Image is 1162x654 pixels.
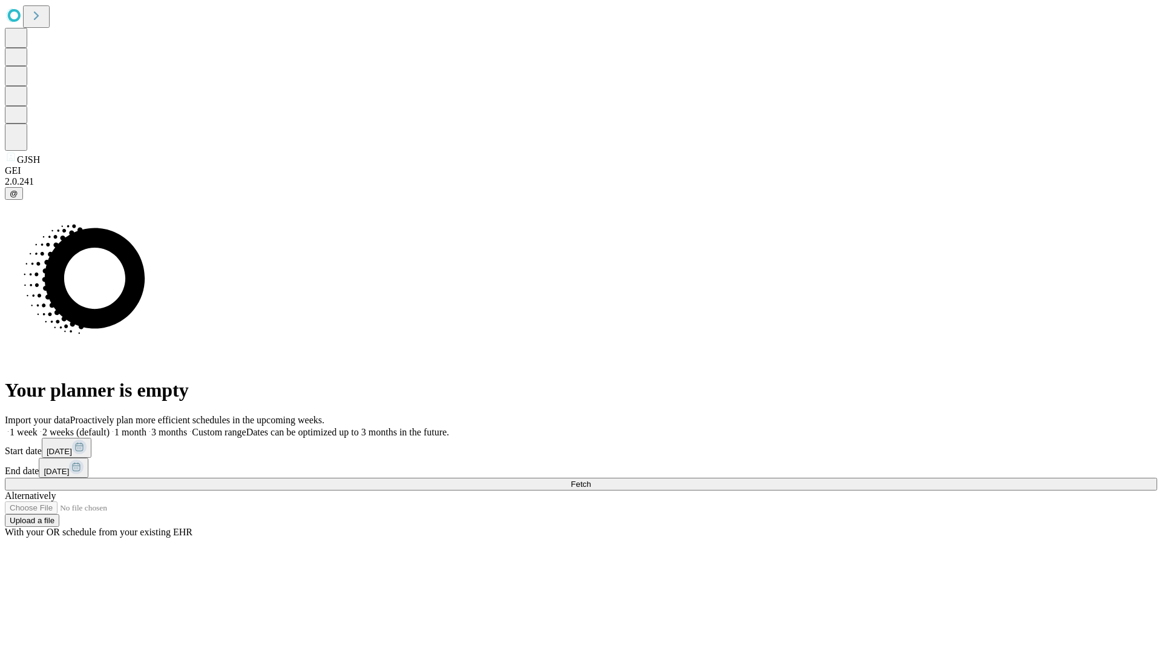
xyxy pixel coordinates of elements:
div: 2.0.241 [5,176,1157,187]
span: Fetch [571,480,591,489]
div: End date [5,458,1157,478]
span: With your OR schedule from your existing EHR [5,527,192,537]
span: 1 week [10,427,38,437]
button: [DATE] [39,458,88,478]
span: [DATE] [47,447,72,456]
span: 2 weeks (default) [42,427,110,437]
button: [DATE] [42,438,91,458]
button: Fetch [5,478,1157,490]
div: Start date [5,438,1157,458]
span: Proactively plan more efficient schedules in the upcoming weeks. [70,415,324,425]
span: [DATE] [44,467,69,476]
span: Alternatively [5,490,56,501]
span: Import your data [5,415,70,425]
span: GJSH [17,154,40,165]
button: @ [5,187,23,200]
h1: Your planner is empty [5,379,1157,401]
span: @ [10,189,18,198]
span: 1 month [114,427,146,437]
div: GEI [5,165,1157,176]
span: 3 months [151,427,187,437]
span: Dates can be optimized up to 3 months in the future. [246,427,449,437]
button: Upload a file [5,514,59,527]
span: Custom range [192,427,246,437]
